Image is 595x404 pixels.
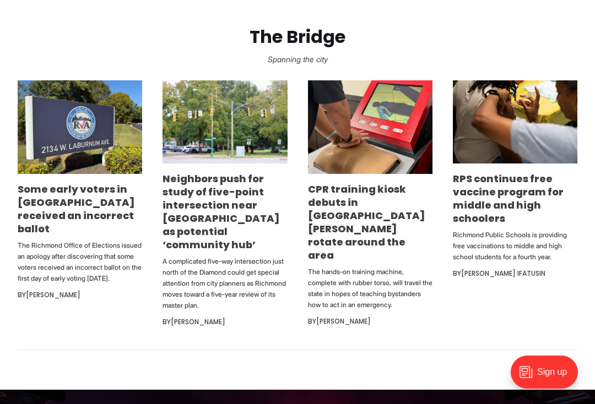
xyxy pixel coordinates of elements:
[453,267,577,280] div: By
[308,266,432,310] p: The hands-on training machine, complete with rubber torso, will travel the state in hopes of teac...
[308,182,425,262] a: CPR training kiosk debuts in [GEOGRAPHIC_DATA][PERSON_NAME] rotate around the area
[163,80,287,163] img: Neighbors push for study of five-point intersection near Diamond as potential ‘community hub’
[18,27,577,47] h2: The Bridge
[18,182,135,236] a: Some early voters in [GEOGRAPHIC_DATA] received an incorrect ballot
[163,256,287,311] p: A complicated five-way intersection just north of the Diamond could get special attention from ci...
[18,240,142,284] p: The Richmond Office of Elections issued an apology after discovering that some voters received an...
[453,80,577,163] img: RPS continues free vaccine program for middle and high schoolers
[171,317,225,326] a: [PERSON_NAME]
[18,52,577,67] p: Spanning the city
[18,80,142,174] img: Some early voters in Richmond received an incorrect ballot
[18,288,142,302] div: By
[316,316,371,326] a: [PERSON_NAME]
[461,269,545,278] a: [PERSON_NAME] Ifatusin
[26,290,80,299] a: [PERSON_NAME]
[453,172,564,225] a: RPS continues free vaccine program for middle and high schoolers
[308,315,432,328] div: By
[163,315,287,329] div: By
[163,172,280,252] a: Neighbors push for study of five-point intersection near [GEOGRAPHIC_DATA] as potential ‘communit...
[308,80,432,174] img: CPR training kiosk debuts in Church Hill, will rotate around the area
[453,230,577,263] p: Richmond Public Schools is providing free vaccinations to middle and high school students for a f...
[501,350,595,404] iframe: portal-trigger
